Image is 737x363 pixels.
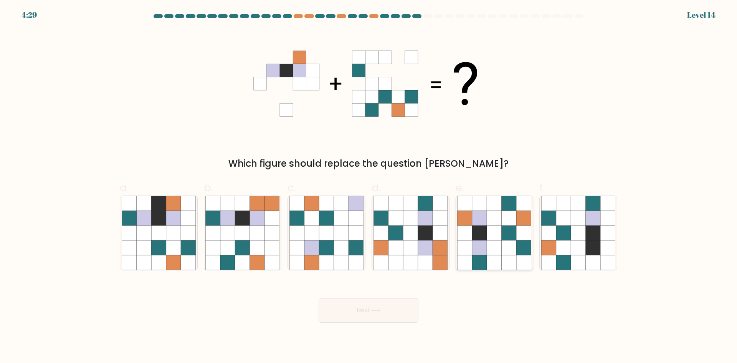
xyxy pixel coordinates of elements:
[204,180,213,195] span: b.
[288,180,296,195] span: c.
[21,9,37,21] div: 4:29
[124,157,613,171] div: Which figure should replace the question [PERSON_NAME]?
[120,180,129,195] span: a.
[687,9,716,21] div: Level 14
[372,180,381,195] span: d.
[456,180,464,195] span: e.
[319,298,418,323] button: Next
[539,180,545,195] span: f.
